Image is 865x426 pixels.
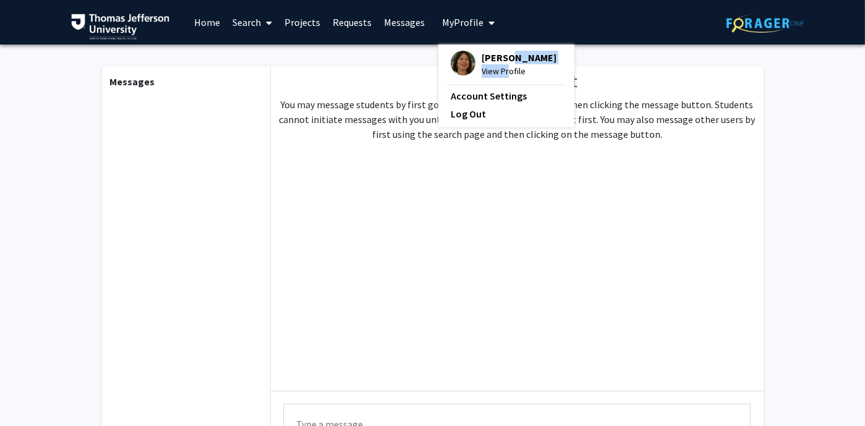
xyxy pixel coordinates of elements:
a: Search [226,1,278,44]
img: Profile Picture [451,51,475,75]
img: Thomas Jefferson University Logo [71,14,170,40]
a: Log Out [451,106,562,121]
p: You may message students by first going to your Requests page and then clicking the message butto... [276,97,758,142]
img: ForagerOne Logo [727,14,804,33]
a: Messages [378,1,431,44]
iframe: Chat [9,370,53,417]
span: [PERSON_NAME] [482,51,556,64]
span: My Profile [442,16,484,28]
a: Account Settings [451,88,562,103]
b: Messages [110,75,155,88]
a: Projects [278,1,326,44]
a: Requests [326,1,378,44]
div: Profile Picture[PERSON_NAME]View Profile [451,51,556,78]
a: Home [188,1,226,44]
h1: No Messages Yet [276,71,758,92]
span: View Profile [482,64,556,78]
